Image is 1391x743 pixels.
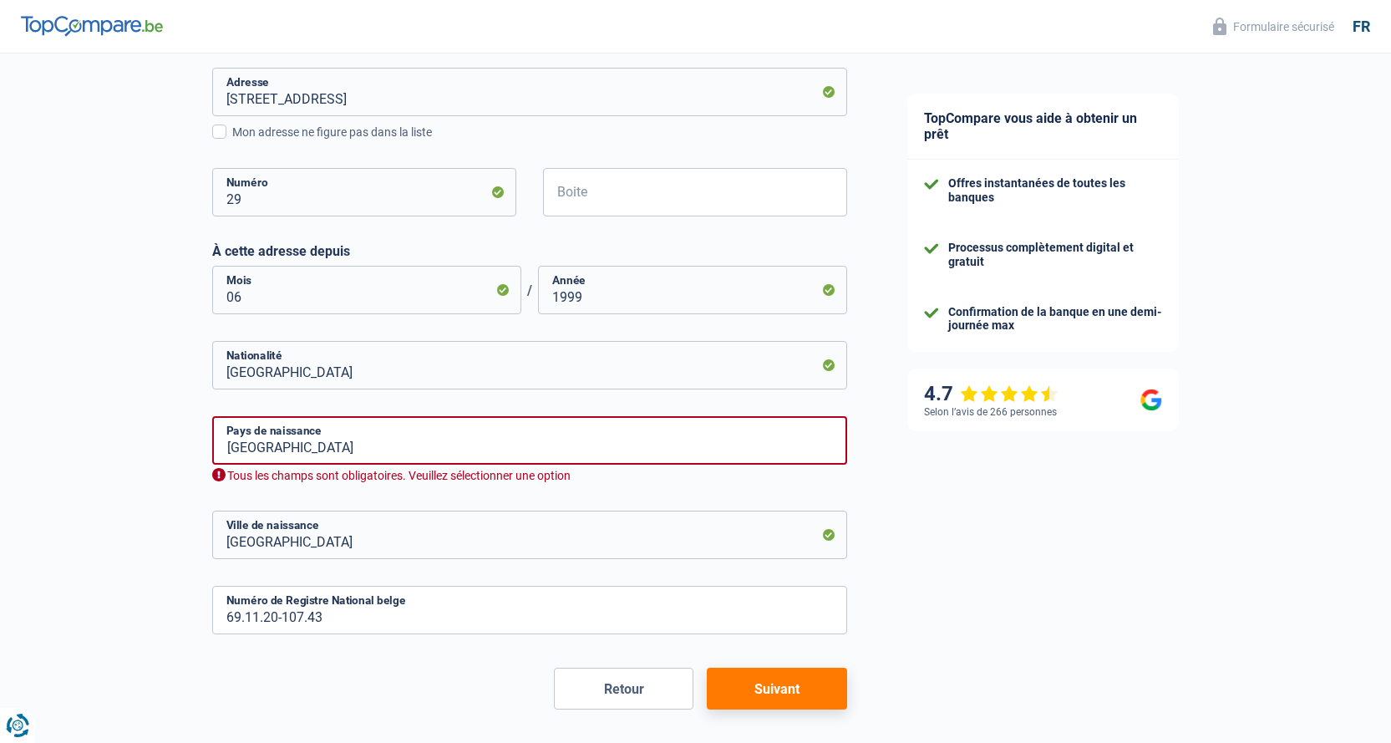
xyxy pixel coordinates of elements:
[212,68,847,116] input: Sélectionnez votre adresse dans la barre de recherche
[232,124,847,141] div: Mon adresse ne figure pas dans la liste
[212,341,847,389] input: Belgique
[212,468,847,484] div: Tous les champs sont obligatoires. Veuillez sélectionner une option
[212,416,847,465] input: Belgique
[948,241,1162,269] div: Processus complètement digital et gratuit
[924,406,1057,418] div: Selon l’avis de 266 personnes
[948,305,1162,333] div: Confirmation de la banque en une demi-journée max
[521,282,538,298] span: /
[1203,13,1344,40] button: Formulaire sécurisé
[907,94,1179,160] div: TopCompare vous aide à obtenir un prêt
[924,382,1058,406] div: 4.7
[554,668,693,710] button: Retour
[4,83,5,84] img: Advertisement
[538,266,847,314] input: AAAA
[212,243,847,259] label: À cette adresse depuis
[212,266,521,314] input: MM
[212,586,847,634] input: 12.12.12-123.12
[21,16,163,36] img: TopCompare Logo
[707,668,846,710] button: Suivant
[1353,18,1370,36] div: fr
[948,176,1162,205] div: Offres instantanées de toutes les banques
